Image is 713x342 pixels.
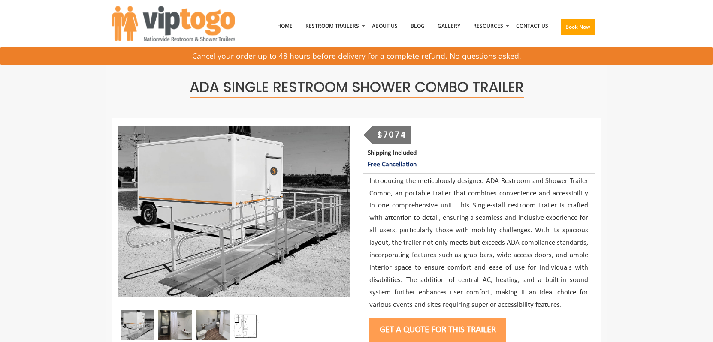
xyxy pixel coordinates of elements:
img: VIPTOGO [112,6,235,41]
a: Book Now [555,4,601,54]
div: $7074 [372,126,412,144]
img: ADA restroom and shower trailer [196,310,230,340]
img: ADA bathroom and shower trailer [158,310,192,340]
a: About Us [366,4,404,48]
a: Home [271,4,299,48]
img: ADA Single Restroom Shower Combo Trailer [118,126,350,297]
img: ADA Single Restroom Shower Combo Trailer [121,310,154,340]
a: Get a Quote for this Trailer [369,325,506,334]
a: Blog [404,4,431,48]
span: ADA Single Restroom Shower Combo Trailer [190,77,524,98]
a: Contact Us [510,4,555,48]
a: Resources [467,4,510,48]
img: ADA restroom and shower trailer rental [233,310,267,340]
a: Restroom Trailers [299,4,366,48]
p: Shipping Included [368,147,595,171]
span: Free Cancellation [368,161,417,168]
a: Gallery [431,4,467,48]
button: Book Now [561,19,595,35]
p: Introducing the meticulously designed ADA Restroom and Shower Trailer Combo, an portable trailer ... [369,175,588,312]
button: Get a Quote for this Trailer [369,318,506,342]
